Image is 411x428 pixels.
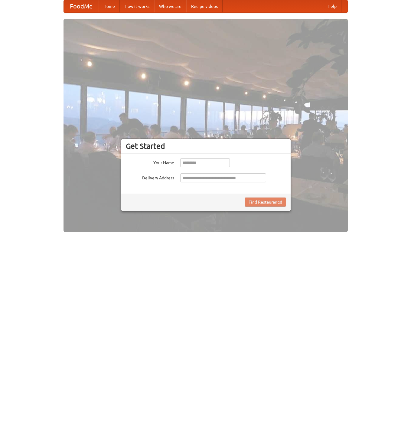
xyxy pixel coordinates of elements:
[120,0,154,12] a: How it works
[245,198,286,207] button: Find Restaurants!
[186,0,223,12] a: Recipe videos
[323,0,341,12] a: Help
[126,158,174,166] label: Your Name
[99,0,120,12] a: Home
[126,173,174,181] label: Delivery Address
[64,0,99,12] a: FoodMe
[126,142,286,151] h3: Get Started
[154,0,186,12] a: Who we are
